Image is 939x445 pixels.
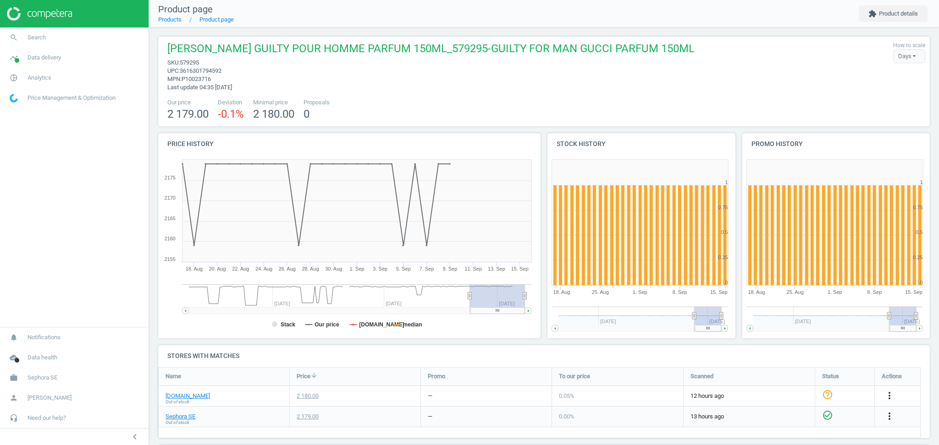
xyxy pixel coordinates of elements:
tspan: 18. Aug [748,289,765,295]
text: 0.5 [721,229,728,235]
tspan: median [403,321,422,328]
i: check_circle_outline [822,410,833,421]
tspan: 24. Aug [255,266,272,271]
span: Need our help? [28,414,66,422]
i: more_vert [884,411,895,422]
i: help_outline [822,389,833,400]
tspan: 1. Sep [633,289,647,295]
span: Promo [428,372,445,380]
text: 2165 [165,216,176,221]
text: 2175 [165,175,176,180]
button: more_vert [884,411,895,423]
tspan: 1. Sep [350,266,365,271]
h4: Stores with matches [158,345,930,367]
i: pie_chart_outlined [5,69,22,87]
span: 0.05 % [559,392,574,399]
span: Product page [158,4,213,15]
span: Our price [167,98,209,107]
text: 2170 [165,195,176,201]
span: Out of stock [166,399,189,405]
span: Name [166,372,181,380]
span: 2 179.00 [167,108,209,120]
div: — [428,392,432,400]
span: Minimal price [253,98,294,107]
h4: Price history [158,133,541,155]
text: 0.5 [916,229,922,235]
span: 13 hours ago [690,412,808,421]
i: work [5,369,22,386]
span: Actions [882,372,902,380]
div: 2 180.00 [297,392,319,400]
span: 579295 [180,59,199,66]
button: extensionProduct details [859,5,928,22]
h4: Promo history [742,133,930,155]
tspan: Our price [315,321,339,328]
span: [PERSON_NAME] GUILTY POUR HOMME PARFUM 150ML_579295-GUILTY FOR MAN GUCCI PARFUM 150ML [167,41,695,59]
text: 0.75 [913,205,922,210]
span: 12 hours ago [690,392,808,400]
span: 2 180.00 [253,108,294,120]
button: more_vert [884,390,895,402]
tspan: 26. Aug [279,266,296,271]
tspan: 25. Aug [592,289,609,295]
tspan: 9. Sep [443,266,458,271]
tspan: [DOMAIN_NAME] [359,321,404,328]
tspan: 20. Aug [209,266,226,271]
i: timeline [5,49,22,66]
tspan: 8. Sep [867,289,882,295]
img: wGWNvw8QSZomAAAAABJRU5ErkJggg== [10,94,18,103]
text: 2155 [165,256,176,262]
span: Sephora SE [28,374,57,382]
tspan: Stack [281,321,295,328]
text: 0.25 [718,255,728,260]
span: upc : [167,67,180,74]
span: sku : [167,59,180,66]
tspan: 25. Aug [786,289,803,295]
i: notifications [5,329,22,346]
tspan: 22. Aug [232,266,249,271]
i: cloud_done [5,349,22,366]
a: Product page [199,16,234,23]
label: How to scale [893,42,925,49]
span: [PERSON_NAME] [28,394,72,402]
tspan: [DATE] [709,319,725,324]
tspan: 1. Sep [828,289,842,295]
span: P10023716 [182,76,211,82]
tspan: 15. Sep [905,289,922,295]
a: [DOMAIN_NAME] [166,392,210,400]
span: mpn : [167,76,182,82]
tspan: 18. Aug [553,289,570,295]
span: 0.00 % [559,413,574,420]
span: Notifications [28,333,61,342]
tspan: 30. Aug [325,266,342,271]
span: To our price [559,372,590,380]
span: Out of stock [166,419,189,426]
i: more_vert [884,390,895,401]
i: headset_mic [5,409,22,427]
text: 0.75 [718,205,728,210]
span: Data delivery [28,54,61,62]
text: 1 [920,179,922,185]
span: 0 [304,108,309,120]
span: 3616301794592 [180,67,221,74]
span: Last update 04:35 [DATE] [167,84,232,91]
span: Proposals [304,98,330,107]
tspan: [DATE] [904,319,920,324]
i: arrow_downward [310,372,318,379]
span: Search [28,33,46,42]
tspan: 15. Sep [710,289,728,295]
text: 0.25 [913,255,922,260]
i: person [5,389,22,407]
a: Products [158,16,182,23]
div: — [428,412,432,421]
div: Days [893,49,925,63]
span: Status [822,372,839,380]
tspan: 5. Sep [396,266,411,271]
tspan: 28. Aug [302,266,319,271]
span: -0.1 % [218,108,244,120]
i: chevron_left [129,431,140,442]
button: chevron_left [123,431,146,443]
text: 0 [920,280,922,285]
i: extension [868,10,877,18]
tspan: 18. Aug [186,266,203,271]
